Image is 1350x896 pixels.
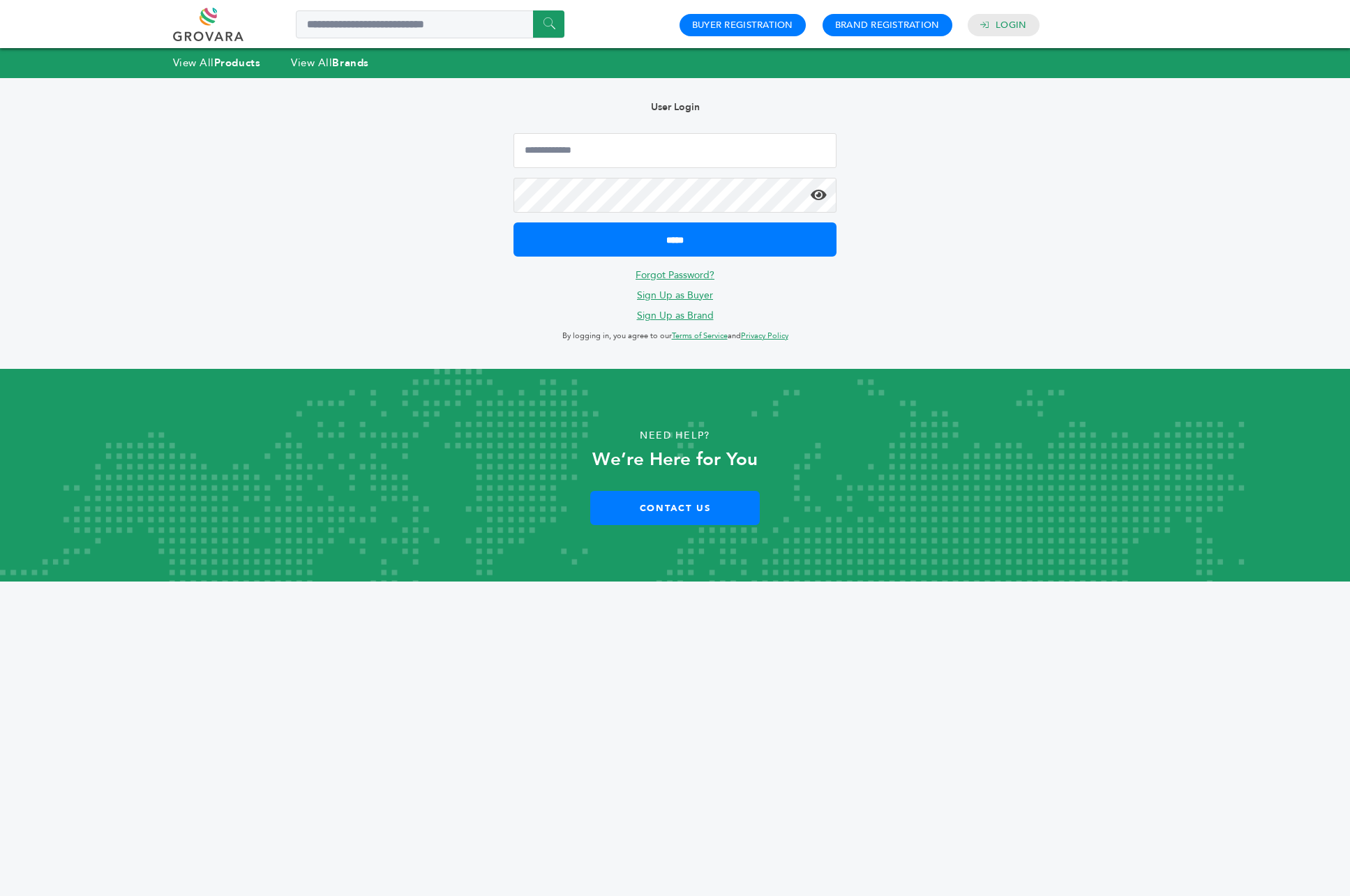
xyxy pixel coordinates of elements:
[637,289,713,302] a: Sign Up as Buyer
[996,19,1026,31] a: Login
[592,447,758,472] strong: We’re Here for You
[692,19,793,31] a: Buyer Registration
[332,56,368,70] strong: Brands
[835,19,940,31] a: Brand Registration
[741,331,788,341] a: Privacy Policy
[214,56,260,70] strong: Products
[513,178,837,213] input: Password
[513,133,837,168] input: Email Address
[291,56,369,70] a: View AllBrands
[637,309,714,322] a: Sign Up as Brand
[636,268,714,282] a: Forgot Password?
[651,100,700,114] b: User Login
[296,10,564,38] input: Search a product or brand...
[672,331,728,341] a: Terms of Service
[173,56,261,70] a: View AllProducts
[513,328,837,344] p: By logging in, you agree to our and
[590,491,760,525] a: Contact Us
[68,425,1283,446] p: Need Help?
